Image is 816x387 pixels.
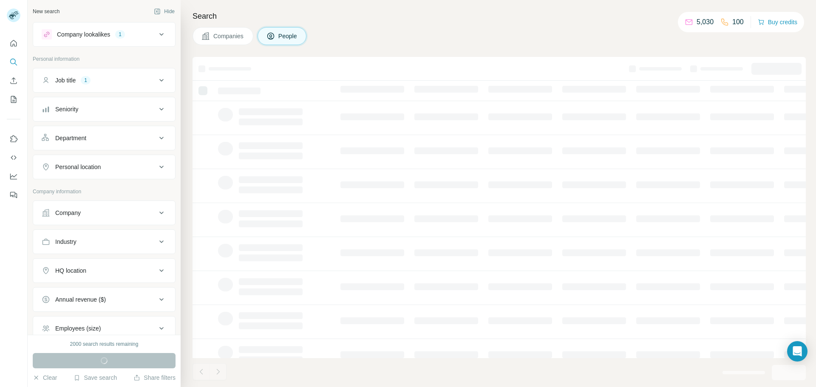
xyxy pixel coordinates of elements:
[33,232,175,252] button: Industry
[55,295,106,304] div: Annual revenue ($)
[33,203,175,223] button: Company
[55,209,81,217] div: Company
[787,341,807,362] div: Open Intercom Messenger
[57,30,110,39] div: Company lookalikes
[33,99,175,119] button: Seniority
[33,318,175,339] button: Employees (size)
[213,32,244,40] span: Companies
[7,187,20,203] button: Feedback
[148,5,181,18] button: Hide
[7,92,20,107] button: My lists
[133,373,176,382] button: Share filters
[7,73,20,88] button: Enrich CSV
[33,70,175,90] button: Job title1
[33,260,175,281] button: HQ location
[55,163,101,171] div: Personal location
[697,17,714,27] p: 5,030
[758,16,797,28] button: Buy credits
[33,55,176,63] p: Personal information
[7,131,20,147] button: Use Surfe on LinkedIn
[70,340,139,348] div: 2000 search results remaining
[81,76,91,84] div: 1
[33,8,59,15] div: New search
[7,36,20,51] button: Quick start
[193,10,806,22] h4: Search
[55,266,86,275] div: HQ location
[7,169,20,184] button: Dashboard
[74,373,117,382] button: Save search
[33,157,175,177] button: Personal location
[732,17,744,27] p: 100
[33,188,176,195] p: Company information
[7,54,20,70] button: Search
[55,237,76,246] div: Industry
[33,128,175,148] button: Department
[278,32,298,40] span: People
[55,76,76,85] div: Job title
[55,105,78,113] div: Seniority
[115,31,125,38] div: 1
[55,324,101,333] div: Employees (size)
[33,373,57,382] button: Clear
[7,150,20,165] button: Use Surfe API
[33,24,175,45] button: Company lookalikes1
[55,134,86,142] div: Department
[33,289,175,310] button: Annual revenue ($)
